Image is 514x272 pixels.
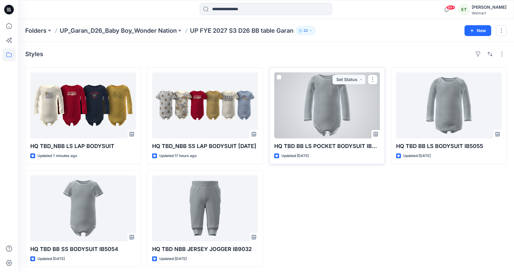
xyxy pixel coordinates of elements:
[152,175,258,241] a: HQ TBD NBB JERSEY JOGGER IB9032
[30,72,136,138] a: HQ TBD_NBB LS LAP BODYSUIT
[60,26,177,35] a: UP_Garan_D26_Baby Boy_Wonder Nation
[159,153,197,159] p: Updated 17 hours ago
[446,5,455,10] span: 99+
[274,72,380,138] a: HQ TBD BB LS POCKET BODYSUIT IB5059
[396,72,502,138] a: HQ TBD BB LS BODYSUIT IB5055
[38,153,77,159] p: Updated 7 minutes ago
[30,175,136,241] a: HQ TBD BB SS BODYSUIT IB5054
[152,245,258,253] p: HQ TBD NBB JERSEY JOGGER IB9032
[472,11,506,15] div: Walmart
[152,142,258,150] p: HQ TBD_NBB SS LAP BODYSUIT [DATE]
[303,27,308,34] p: 32
[396,142,502,150] p: HQ TBD BB LS BODYSUIT IB5055
[458,4,469,15] div: ET
[190,26,293,35] p: UP FYE 2027 S3 D26 BB table Garan
[38,256,65,262] p: Updated [DATE]
[403,153,431,159] p: Updated [DATE]
[152,72,258,138] a: HQ TBD_NBB SS LAP BODYSUIT 08.06.25
[274,142,380,150] p: HQ TBD BB LS POCKET BODYSUIT IB5059
[464,25,491,36] button: New
[25,50,43,58] h4: Styles
[30,245,136,253] p: HQ TBD BB SS BODYSUIT IB5054
[159,256,187,262] p: Updated [DATE]
[472,4,506,11] div: [PERSON_NAME]
[281,153,309,159] p: Updated [DATE]
[296,26,315,35] button: 32
[30,142,136,150] p: HQ TBD_NBB LS LAP BODYSUIT
[25,26,47,35] a: Folders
